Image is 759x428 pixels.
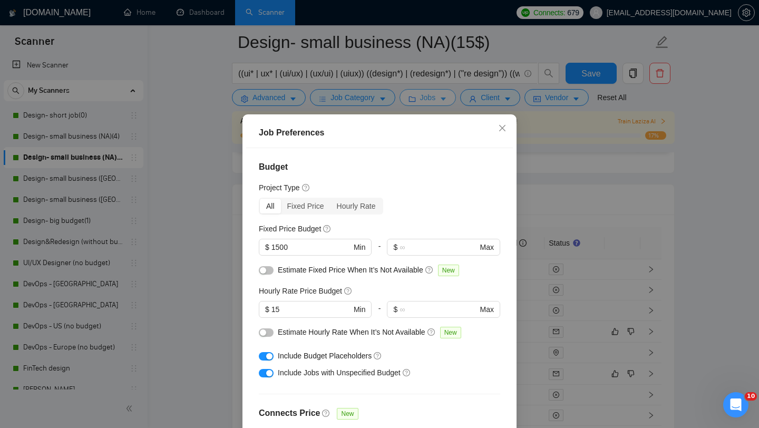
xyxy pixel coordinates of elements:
[322,409,330,417] span: question-circle
[372,239,387,264] div: -
[323,225,332,233] span: question-circle
[265,241,269,253] span: $
[723,392,748,417] iframe: Intercom live chat
[354,241,366,253] span: Min
[302,183,310,192] span: question-circle
[400,241,478,253] input: ∞
[281,199,330,213] div: Fixed Price
[278,266,423,274] span: Estimate Fixed Price When It’s Not Available
[278,368,401,377] span: Include Jobs with Unspecified Budget
[488,114,517,143] button: Close
[372,301,387,326] div: -
[498,124,507,132] span: close
[271,304,352,315] input: 0
[427,328,436,336] span: question-circle
[259,182,300,193] h5: Project Type
[374,352,382,360] span: question-circle
[480,241,494,253] span: Max
[259,285,342,297] h5: Hourly Rate Price Budget
[425,266,434,274] span: question-circle
[278,352,372,360] span: Include Budget Placeholders
[438,265,459,276] span: New
[354,304,366,315] span: Min
[260,199,281,213] div: All
[271,241,352,253] input: 0
[403,368,411,377] span: question-circle
[400,304,478,315] input: ∞
[440,327,461,338] span: New
[344,287,353,295] span: question-circle
[259,161,500,173] h4: Budget
[265,304,269,315] span: $
[259,127,500,139] div: Job Preferences
[393,304,397,315] span: $
[393,241,397,253] span: $
[259,223,321,235] h5: Fixed Price Budget
[278,328,425,336] span: Estimate Hourly Rate When It’s Not Available
[480,304,494,315] span: Max
[745,392,757,401] span: 10
[259,407,320,420] h4: Connects Price
[337,408,358,420] span: New
[330,199,382,213] div: Hourly Rate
